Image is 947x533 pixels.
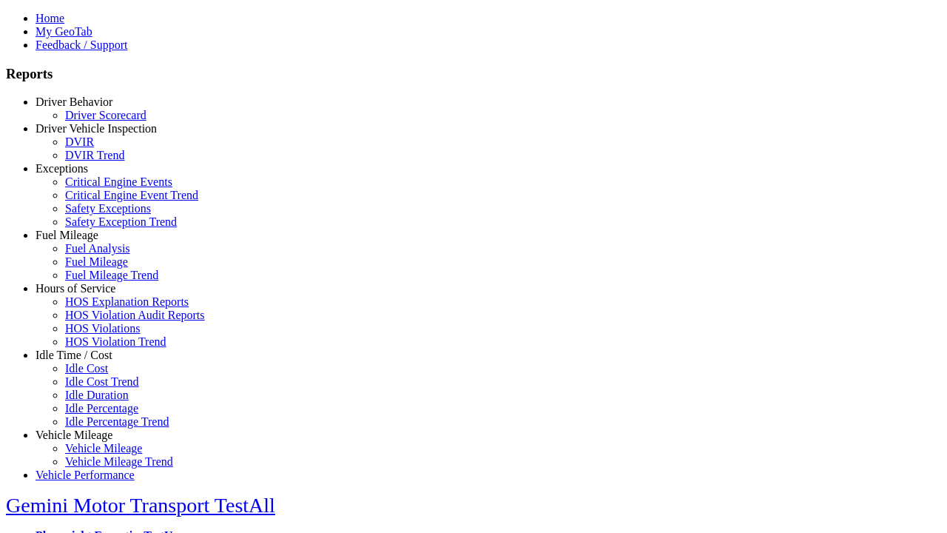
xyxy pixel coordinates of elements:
[65,442,142,455] a: Vehicle Mileage
[6,66,941,82] h3: Reports
[65,109,146,121] a: Driver Scorecard
[65,135,94,148] a: DVIR
[36,349,112,361] a: Idle Time / Cost
[36,429,112,441] a: Vehicle Mileage
[65,389,129,401] a: Idle Duration
[65,402,138,415] a: Idle Percentage
[36,95,112,108] a: Driver Behavior
[65,175,172,188] a: Critical Engine Events
[36,25,92,38] a: My GeoTab
[65,309,205,321] a: HOS Violation Audit Reports
[65,255,128,268] a: Fuel Mileage
[65,375,139,388] a: Idle Cost Trend
[36,282,115,295] a: Hours of Service
[65,242,130,255] a: Fuel Analysis
[65,149,124,161] a: DVIR Trend
[36,162,88,175] a: Exceptions
[65,322,140,335] a: HOS Violations
[36,12,64,24] a: Home
[65,189,198,201] a: Critical Engine Event Trend
[65,362,108,375] a: Idle Cost
[36,38,127,51] a: Feedback / Support
[6,494,275,517] a: Gemini Motor Transport TestAll
[36,469,135,481] a: Vehicle Performance
[65,295,189,308] a: HOS Explanation Reports
[65,269,158,281] a: Fuel Mileage Trend
[65,415,169,428] a: Idle Percentage Trend
[36,122,157,135] a: Driver Vehicle Inspection
[36,229,98,241] a: Fuel Mileage
[65,215,177,228] a: Safety Exception Trend
[65,335,166,348] a: HOS Violation Trend
[65,455,173,468] a: Vehicle Mileage Trend
[65,202,151,215] a: Safety Exceptions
